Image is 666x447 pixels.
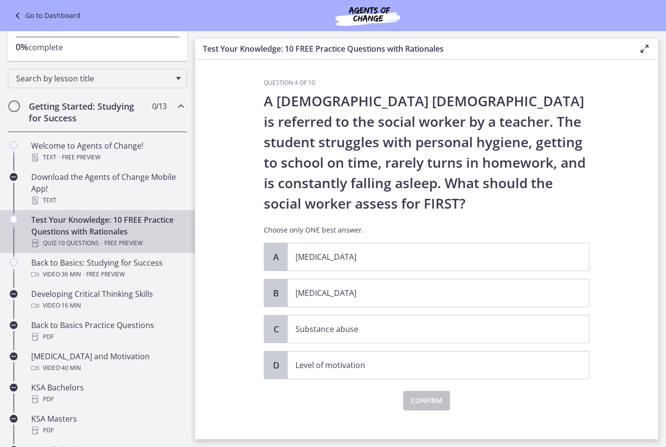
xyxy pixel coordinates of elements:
img: Agents of Change [309,4,426,27]
div: Welcome to Agents of Change! [31,140,183,163]
h3: Test Your Knowledge: 10 FREE Practice Questions with Rationales [203,43,623,55]
div: Search by lesson title [8,69,187,88]
div: Video [31,362,183,374]
span: Free preview [104,237,143,249]
p: [MEDICAL_DATA] [295,287,562,299]
div: Back to Basics: Studying for Success [31,257,183,280]
span: 0 / 13 [152,100,166,112]
div: [MEDICAL_DATA] and Motivation [31,350,183,374]
div: PDF [31,393,183,405]
span: Search by lesson title [16,73,171,84]
div: Developing Critical Thinking Skills [31,288,183,311]
div: PDF [31,425,183,436]
div: Text [31,194,183,206]
span: Confirm [411,395,442,407]
span: A [270,251,282,263]
div: Video [31,300,183,311]
p: complete [16,41,179,53]
span: 0% [16,41,28,53]
div: Back to Basics Practice Questions [31,319,183,343]
p: Substance abuse [295,323,562,335]
h2: Getting Started: Studying for Success [29,100,148,124]
span: C [270,323,282,335]
p: Level of motivation [295,359,562,371]
p: A [DEMOGRAPHIC_DATA] [DEMOGRAPHIC_DATA] is referred to the social worker by a teacher. The studen... [264,91,589,214]
span: · [101,237,102,249]
div: Test Your Knowledge: 10 FREE Practice Questions with Rationales [31,214,183,249]
div: Download the Agents of Change Mobile App! [31,171,183,206]
span: · 10 Questions [57,237,99,249]
span: · 40 min [60,362,81,374]
a: Go to Dashboard [12,10,80,21]
p: [MEDICAL_DATA] [295,251,562,263]
div: Text [31,152,183,163]
button: Confirm [403,391,450,410]
div: KSA Bachelors [31,382,183,405]
div: KSA Masters [31,413,183,436]
span: · [59,152,60,163]
div: PDF [31,331,183,343]
span: Free preview [86,269,125,280]
span: B [270,287,282,299]
div: Quiz [31,237,183,249]
span: D [270,359,282,371]
span: · [83,269,84,280]
span: · 16 min [60,300,81,311]
span: · 36 min [60,269,81,280]
div: Video [31,269,183,280]
p: Choose only ONE best answer. [264,225,589,235]
span: Free preview [62,152,100,163]
h3: Question 4 of 10 [264,79,589,87]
